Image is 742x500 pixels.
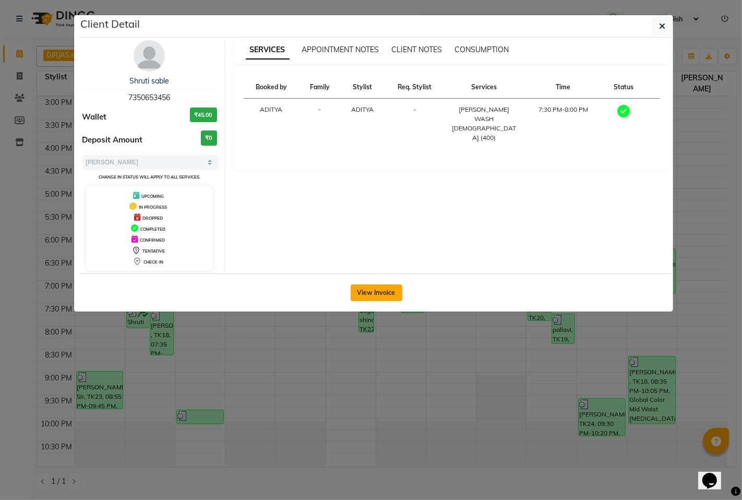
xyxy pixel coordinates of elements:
[134,40,165,72] img: avatar
[299,99,340,149] td: -
[80,16,140,32] h5: Client Detail
[524,76,603,99] th: Time
[698,458,732,490] iframe: chat widget
[244,99,300,149] td: ADITYA
[142,216,163,221] span: DROPPED
[392,45,442,54] span: CLIENT NOTES
[82,134,142,146] span: Deposit Amount
[351,284,402,301] button: View Invoice
[139,205,167,210] span: IN PROGRESS
[524,99,603,149] td: 7:30 PM-8:00 PM
[190,108,217,123] h3: ₹45.00
[385,99,444,149] td: -
[129,76,169,86] a: Shruti sable
[299,76,340,99] th: Family
[128,93,170,102] span: 7350653456
[99,174,200,180] small: Change in status will apply to all services.
[201,130,217,146] h3: ₹0
[246,41,290,59] span: SERVICES
[82,111,106,123] span: Wallet
[450,105,518,142] div: [PERSON_NAME] WASH [DEMOGRAPHIC_DATA] (400)
[352,105,374,113] span: ADITYA
[141,194,164,199] span: UPCOMING
[385,76,444,99] th: Req. Stylist
[244,76,300,99] th: Booked by
[340,76,385,99] th: Stylist
[455,45,509,54] span: CONSUMPTION
[140,227,165,232] span: COMPLETED
[603,76,644,99] th: Status
[142,248,165,254] span: TENTATIVE
[143,259,163,265] span: CHECK-IN
[444,76,524,99] th: Services
[140,237,165,243] span: CONFIRMED
[302,45,379,54] span: APPOINTMENT NOTES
